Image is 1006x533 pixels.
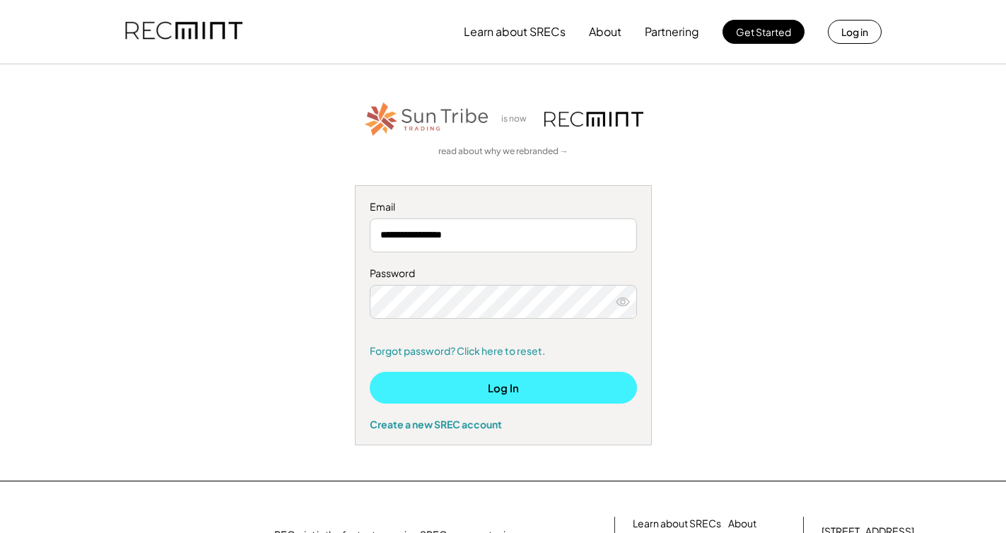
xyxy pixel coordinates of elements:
a: read about why we rebranded → [438,146,568,158]
div: Email [370,200,637,214]
button: Log in [828,20,882,44]
div: Create a new SREC account [370,418,637,430]
a: About [728,517,756,531]
button: Get Started [723,20,805,44]
div: is now [498,113,537,125]
button: About [589,18,621,46]
a: Learn about SRECs [633,517,721,531]
div: Password [370,266,637,281]
a: Forgot password? Click here to reset. [370,344,637,358]
img: recmint-logotype%403x.png [125,8,242,56]
button: Partnering [645,18,699,46]
img: recmint-logotype%403x.png [544,112,643,127]
img: STT_Horizontal_Logo%2B-%2BColor.png [363,100,491,139]
button: Log In [370,372,637,404]
button: Learn about SRECs [464,18,566,46]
